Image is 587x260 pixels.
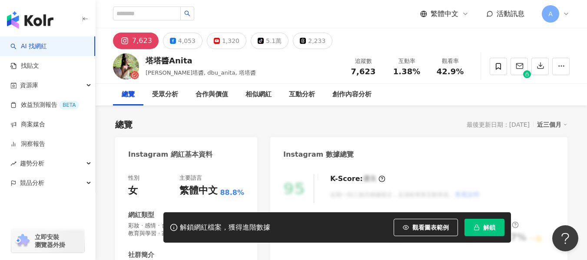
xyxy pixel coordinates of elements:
div: Instagram 網紅基本資料 [128,150,212,159]
a: searchAI 找網紅 [10,42,47,51]
a: 洞察報告 [10,140,45,148]
span: 立即安裝 瀏覽器外掛 [35,233,65,249]
div: 4,053 [178,35,196,47]
button: 5.1萬 [251,33,289,49]
button: 2,233 [293,33,332,49]
span: 繁體中文 [431,9,458,19]
div: Instagram 數據總覽 [283,150,354,159]
button: 1,320 [207,33,246,49]
div: 觀看率 [434,57,467,66]
button: 7,623 [113,33,159,49]
button: 觀看圖表範例 [394,219,458,236]
div: 合作與價值 [196,89,228,100]
div: 互動率 [390,57,423,66]
a: 商案媒合 [10,120,45,129]
span: rise [10,161,17,167]
span: 競品分析 [20,173,44,193]
div: 近三個月 [537,119,567,130]
div: 5.1萬 [266,35,282,47]
div: 性別 [128,174,139,182]
div: 主要語言 [179,174,202,182]
span: 42.9% [437,67,464,76]
div: 2,233 [308,35,325,47]
span: 資源庫 [20,76,38,95]
img: KOL Avatar [113,53,139,79]
span: 88.8% [220,188,244,197]
div: 女 [128,184,138,197]
div: 受眾分析 [152,89,178,100]
span: 7,623 [351,67,376,76]
span: A [548,9,553,19]
div: 創作內容分析 [332,89,371,100]
div: 解鎖網紅檔案，獲得進階數據 [180,223,270,232]
span: 1.38% [393,67,420,76]
div: 互動分析 [289,89,315,100]
span: 趨勢分析 [20,154,44,173]
span: 活動訊息 [497,10,524,18]
div: 7,623 [132,35,152,47]
div: 1,320 [222,35,239,47]
a: 找貼文 [10,62,39,70]
button: 4,053 [163,33,202,49]
div: 追蹤數 [347,57,380,66]
img: logo [7,11,53,29]
button: 解鎖 [464,219,504,236]
div: 最後更新日期：[DATE] [467,121,530,128]
div: 繁體中文 [179,184,218,197]
div: 塔塔醬Anita [146,55,256,66]
a: chrome extension立即安裝 瀏覽器外掛 [11,229,84,253]
span: 觀看圖表範例 [412,224,449,231]
span: [PERSON_NAME]塔醬, dbu_anita, 塔塔醬 [146,69,256,76]
div: 總覽 [122,89,135,100]
div: 網紅類型 [128,211,154,220]
a: 效益預測報告BETA [10,101,79,109]
span: 解鎖 [483,224,495,231]
div: K-Score : [330,174,385,184]
img: chrome extension [14,234,31,248]
div: 社群簡介 [128,250,154,260]
div: 總覽 [115,118,133,131]
div: 相似網紅 [245,89,272,100]
span: search [184,10,190,16]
